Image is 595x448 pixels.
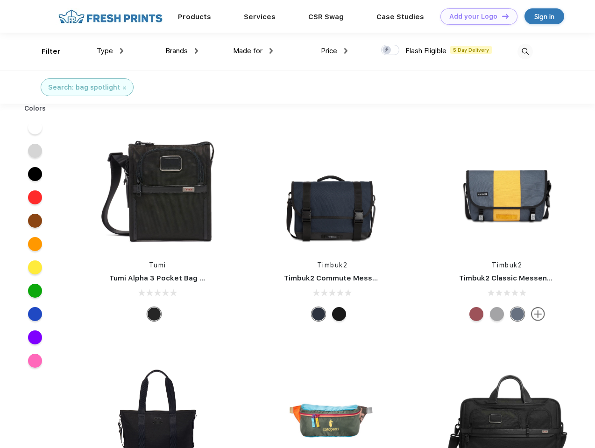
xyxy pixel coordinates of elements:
img: more.svg [531,307,545,321]
img: func=resize&h=266 [270,127,394,251]
div: Search: bag spotlight [48,83,120,92]
div: Sign in [534,11,554,22]
a: Tumi [149,261,166,269]
img: func=resize&h=266 [445,127,569,251]
span: Flash Eligible [405,47,446,55]
div: Eco Rind Pop [490,307,504,321]
a: Sign in [524,8,564,24]
a: Timbuk2 [492,261,523,269]
div: Colors [17,104,53,113]
div: Eco Lightbeam [510,307,524,321]
a: Tumi Alpha 3 Pocket Bag Small [109,274,219,282]
img: dropdown.png [120,48,123,54]
span: 5 Day Delivery [450,46,492,54]
img: dropdown.png [269,48,273,54]
a: Timbuk2 Commute Messenger Bag [284,274,409,282]
img: dropdown.png [195,48,198,54]
div: Add your Logo [449,13,497,21]
div: Eco Black [332,307,346,321]
a: Timbuk2 [317,261,348,269]
div: Eco Nautical [312,307,326,321]
span: Type [97,47,113,55]
img: desktop_search.svg [517,44,533,59]
div: Black [147,307,161,321]
img: DT [502,14,509,19]
span: Made for [233,47,262,55]
a: Timbuk2 Classic Messenger Bag [459,274,575,282]
img: fo%20logo%202.webp [56,8,165,25]
img: filter_cancel.svg [123,86,126,90]
div: Eco Collegiate Red [469,307,483,321]
div: Filter [42,46,61,57]
img: func=resize&h=266 [95,127,220,251]
img: dropdown.png [344,48,347,54]
span: Brands [165,47,188,55]
a: Products [178,13,211,21]
span: Price [321,47,337,55]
